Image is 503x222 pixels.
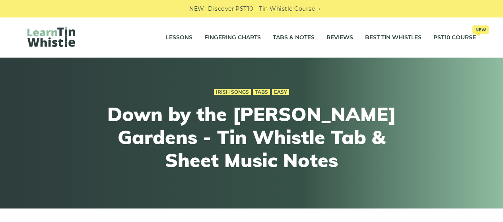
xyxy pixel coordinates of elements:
[166,28,192,48] a: Lessons
[472,25,489,34] span: New
[326,28,353,48] a: Reviews
[105,103,398,172] h1: Down by the [PERSON_NAME] Gardens - Tin Whistle Tab & Sheet Music Notes
[272,89,289,95] a: Easy
[273,28,315,48] a: Tabs & Notes
[204,28,261,48] a: Fingering Charts
[214,89,251,95] a: Irish Songs
[253,89,270,95] a: Tabs
[27,27,75,47] img: LearnTinWhistle.com
[433,28,476,48] a: PST10 CourseNew
[365,28,421,48] a: Best Tin Whistles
